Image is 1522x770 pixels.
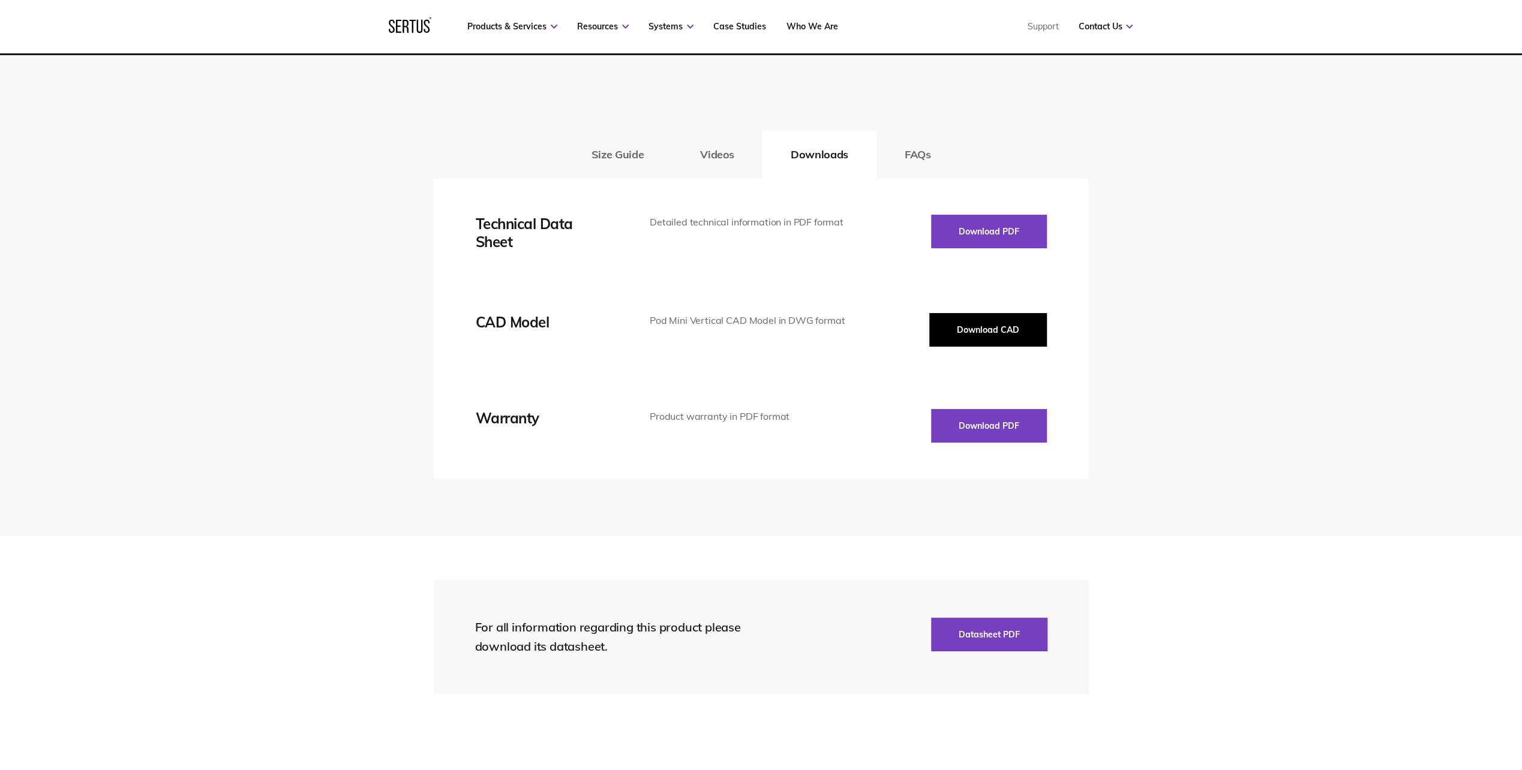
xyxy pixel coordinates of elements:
[931,215,1047,248] button: Download PDF
[563,131,672,179] button: Size Guide
[929,313,1047,347] button: Download CAD
[931,409,1047,443] button: Download PDF
[577,21,629,32] a: Resources
[467,21,557,32] a: Products & Services
[713,21,766,32] a: Case Studies
[650,409,848,425] div: Product warranty in PDF format
[649,21,694,32] a: Systems
[1027,21,1058,32] a: Support
[650,313,848,329] div: Pod Mini Vertical CAD Model in DWG format
[476,409,614,427] div: Warranty
[1306,631,1522,770] iframe: Chat Widget
[876,131,959,179] button: FAQs
[672,131,762,179] button: Videos
[650,215,848,230] div: Detailed technical information in PDF format
[475,618,763,656] div: For all information regarding this product please download its datasheet.
[786,21,837,32] a: Who We Are
[1078,21,1133,32] a: Contact Us
[931,618,1047,651] button: Datasheet PDF
[476,313,614,331] div: CAD Model
[476,215,614,251] div: Technical Data Sheet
